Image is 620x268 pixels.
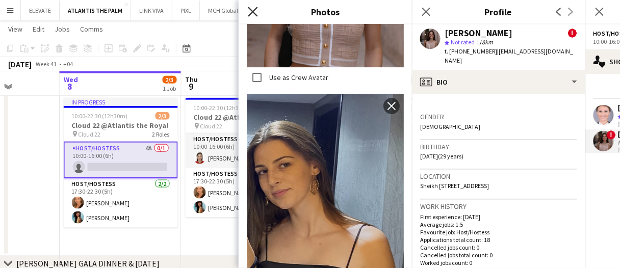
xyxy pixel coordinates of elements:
a: Jobs [50,22,74,36]
span: Comms [80,24,103,34]
h3: Profile [412,5,585,18]
div: +04 [63,60,73,68]
p: Applications total count: 18 [420,236,577,244]
div: 1 Job [163,85,176,92]
span: | [EMAIL_ADDRESS][DOMAIN_NAME] [445,47,574,64]
app-job-card: In progress10:00-22:30 (12h30m)2/3Cloud 22 @Atlantis the Royal Cloud 222 RolesHost/Hostess4A0/110... [64,98,178,228]
app-card-role: Host/Hostess2/217:30-22:30 (5h)[PERSON_NAME][PERSON_NAME] [64,178,178,228]
span: View [8,24,22,34]
label: Use as Crew Avatar [267,73,328,82]
p: Favourite job: Host/Hostess [420,228,577,236]
span: 18km [477,38,496,46]
p: Cancelled jobs total count: 0 [420,251,577,259]
a: Edit [29,22,48,36]
span: Week 41 [34,60,59,68]
a: View [4,22,27,36]
h3: Birthday [420,142,577,151]
h3: Photos [239,5,412,18]
span: Wed [64,75,78,84]
p: Cancelled jobs count: 0 [420,244,577,251]
button: ATLANTIS THE PALM [60,1,131,20]
span: t. [PHONE_NUMBER] [445,47,498,55]
h3: Cloud 22 @Atlantis the Royal [186,113,300,122]
app-job-card: 10:00-22:30 (12h30m)3/3Cloud 22 @Atlantis the Royal Cloud 222 RolesHost/Hostess1/110:00-16:00 (6h... [186,98,300,218]
span: 9 [184,81,198,92]
h3: Work history [420,202,577,211]
button: MCH Global (EXPOMOBILIA MCH GLOBAL ME LIVE MARKETING LLC) [200,1,387,20]
div: [DATE] [8,59,32,69]
a: Comms [76,22,107,36]
span: Not rated [451,38,475,46]
span: 8 [62,81,78,92]
p: Average jobs: 1.5 [420,221,577,228]
span: [DEMOGRAPHIC_DATA] [420,123,481,130]
div: In progress [64,98,178,106]
button: PIXL [172,1,200,20]
app-card-role: Host/Hostess2/217:30-22:30 (5h)[PERSON_NAME][PERSON_NAME] [186,168,300,218]
span: 2 Roles [152,130,170,138]
span: Cloud 22 [200,122,223,130]
div: Bio [412,70,585,94]
h3: Cloud 22 @Atlantis the Royal [64,121,178,130]
app-card-role: Host/Hostess4A0/110:00-16:00 (6h) [64,142,178,178]
span: 10:00-22:30 (12h30m) [72,112,128,120]
span: Jobs [55,24,70,34]
h3: Gender [420,112,577,121]
span: Thu [186,75,198,84]
div: [PERSON_NAME] [445,29,513,38]
span: 2/3 [163,76,177,84]
span: ! [607,130,616,140]
span: ! [568,29,577,38]
h3: Location [420,172,577,181]
span: [DATE] (29 years) [420,152,463,160]
app-card-role: Host/Hostess1/110:00-16:00 (6h)[PERSON_NAME] [186,133,300,168]
span: 2/3 [156,112,170,120]
span: Edit [33,24,44,34]
p: First experience: [DATE] [420,213,577,221]
button: LINK VIVA [131,1,172,20]
span: Cloud 22 [79,130,101,138]
span: Sheikh [STREET_ADDRESS] [420,182,489,190]
span: 10:00-22:30 (12h30m) [194,104,250,112]
p: Worked jobs count: 0 [420,259,577,266]
button: ELEVATE [21,1,60,20]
